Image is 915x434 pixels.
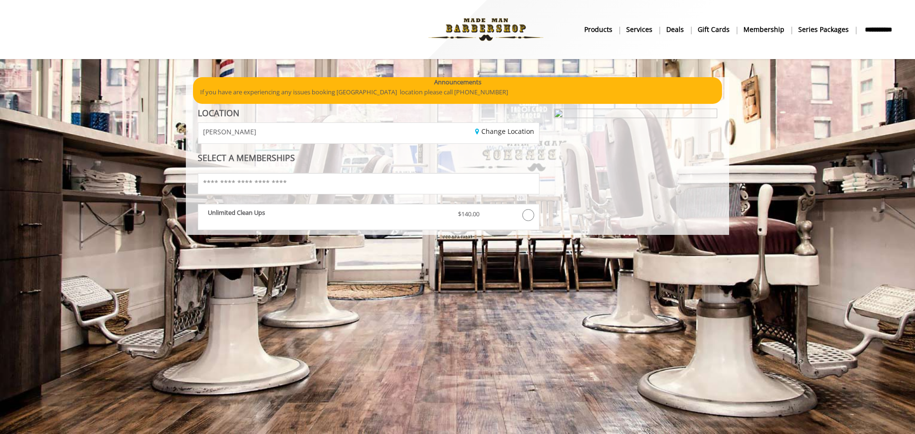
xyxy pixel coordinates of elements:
[475,127,534,136] a: Change Location
[458,209,499,219] p: $140.00
[666,24,684,35] b: Deals
[798,24,849,35] b: Series packages
[201,209,451,226] div: Unlimited Clean Ups
[578,22,620,36] a: Productsproducts
[203,128,256,135] span: [PERSON_NAME]
[420,3,551,56] img: Made Man Barbershop logo
[698,24,730,35] b: gift cards
[660,22,691,36] a: DealsDeals
[584,24,612,35] b: products
[208,208,265,217] b: Unlimited Clean Ups
[620,22,660,36] a: ServicesServices
[792,22,856,36] a: Series packagesSeries packages
[743,24,784,35] b: Membership
[691,22,737,36] a: Gift cardsgift cards
[198,153,295,162] label: SELECT A MEMBERSHIPS
[200,87,715,97] p: If you have are experiencing any issues booking [GEOGRAPHIC_DATA] location please call [PHONE_NUM...
[626,24,652,35] b: Services
[434,77,481,87] b: Announcements
[737,22,792,36] a: MembershipMembership
[198,107,239,119] b: LOCATION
